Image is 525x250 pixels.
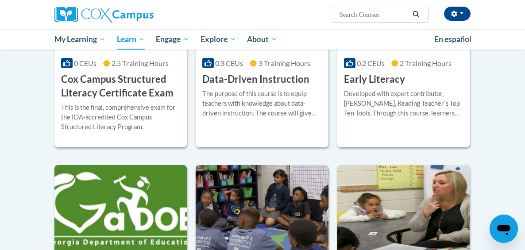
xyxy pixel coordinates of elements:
span: 0 CEUs [74,59,97,67]
div: The purpose of this course is to equip teachers with knowledge about data-driven instruction. The... [202,89,321,118]
span: My Learning [54,34,105,45]
span: 3 Training Hours [259,59,310,67]
button: Search [409,9,423,20]
a: Learn [111,29,151,50]
span: Learn [117,34,145,45]
a: Explore [195,29,242,50]
a: En español [428,30,477,49]
a: About [242,29,283,50]
div: Main menu [48,29,477,50]
span: Explore [201,34,236,45]
h3: Early Literacy [344,73,405,86]
span: 0.2 CEUs [357,59,385,67]
span: About [247,34,277,45]
input: Search Courses [339,9,409,20]
span: 0.3 CEUs [215,59,243,67]
div: This is the final, comprehensive exam for the IDA-accredited Cox Campus Structured Literacy Program. [61,103,180,132]
span: 2 Training Hours [400,59,452,67]
button: Account Settings [444,7,471,21]
h3: Data-Driven Instruction [202,73,309,86]
a: My Learning [49,29,111,50]
span: Engage [156,34,189,45]
span: 2.5 Training Hours [112,59,169,67]
iframe: Button to launch messaging window [490,215,518,243]
h3: Cox Campus Structured Literacy Certificate Exam [61,73,180,100]
a: Engage [150,29,195,50]
img: Cox Campus [54,7,154,23]
div: Developed with expert contributor, [PERSON_NAME], Reading Teacherʹs Top Ten Tools. Through this c... [344,89,463,118]
a: Cox Campus [54,7,184,23]
span: En español [434,35,471,44]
